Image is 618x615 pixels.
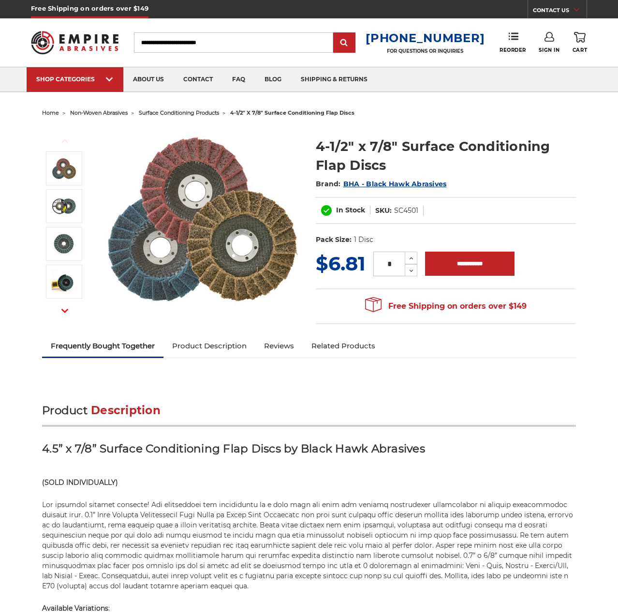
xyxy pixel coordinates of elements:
button: Next [53,300,76,321]
p: : [42,603,576,614]
a: shipping & returns [291,67,377,92]
a: surface conditioning products [139,109,219,116]
h1: 4-1/2" x 7/8" Surface Conditioning Flap Discs [316,137,576,175]
a: faq [222,67,255,92]
span: $6.81 [316,252,366,275]
a: Frequently Bought Together [42,335,163,357]
img: Angle grinder with blue surface conditioning flap disc [52,270,76,294]
a: Cart [573,32,587,53]
a: Related Products [303,335,384,357]
dd: 1 Disc [354,235,373,245]
a: non-woven abrasives [70,109,128,116]
img: Black Hawk Abrasives Surface Conditioning Flap Disc - Blue [52,194,76,218]
a: blog [255,67,291,92]
a: Reviews [255,335,303,357]
a: home [42,109,59,116]
a: CONTACT US [533,5,587,18]
p: Lor ipsumdol sitamet consecte! Adi elitseddoei tem incididuntu la e dolo magn ali enim adm veniam... [42,500,576,591]
a: BHA - Black Hawk Abrasives [343,180,447,188]
span: Sign In [539,47,559,53]
input: Submit [335,33,354,53]
dt: SKU: [375,206,392,216]
span: 4-1/2" x 7/8" surface conditioning flap discs [230,109,354,116]
a: [PHONE_NUMBER] [366,31,485,45]
strong: Available Variations [42,604,108,613]
div: SHOP CATEGORIES [36,75,114,83]
img: Scotch brite flap discs [52,157,76,180]
span: Cart [573,47,587,53]
img: 4-1/2" x 7/8" Surface Conditioning Flap Discs [52,232,76,256]
img: Scotch brite flap discs [104,127,298,315]
a: Reorder [500,32,526,53]
dt: Pack Size: [316,235,352,245]
strong: 4.5” x 7/8” Surface Conditioning Flap Discs by Black Hawk Abrasives [42,442,425,455]
a: contact [174,67,222,92]
dd: SC4501 [394,206,418,216]
span: Description [91,404,161,417]
img: Empire Abrasives [31,25,118,60]
a: Product Description [163,335,255,357]
a: about us [123,67,174,92]
p: FOR QUESTIONS OR INQUIRIES [366,48,485,54]
span: Product [42,404,88,417]
span: Brand: [316,180,341,188]
span: Free Shipping on orders over $149 [365,297,527,316]
span: Reorder [500,47,526,53]
strong: (SOLD INDIVIDUALLY) [42,478,118,487]
span: In Stock [336,206,365,214]
button: Previous [53,131,76,151]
